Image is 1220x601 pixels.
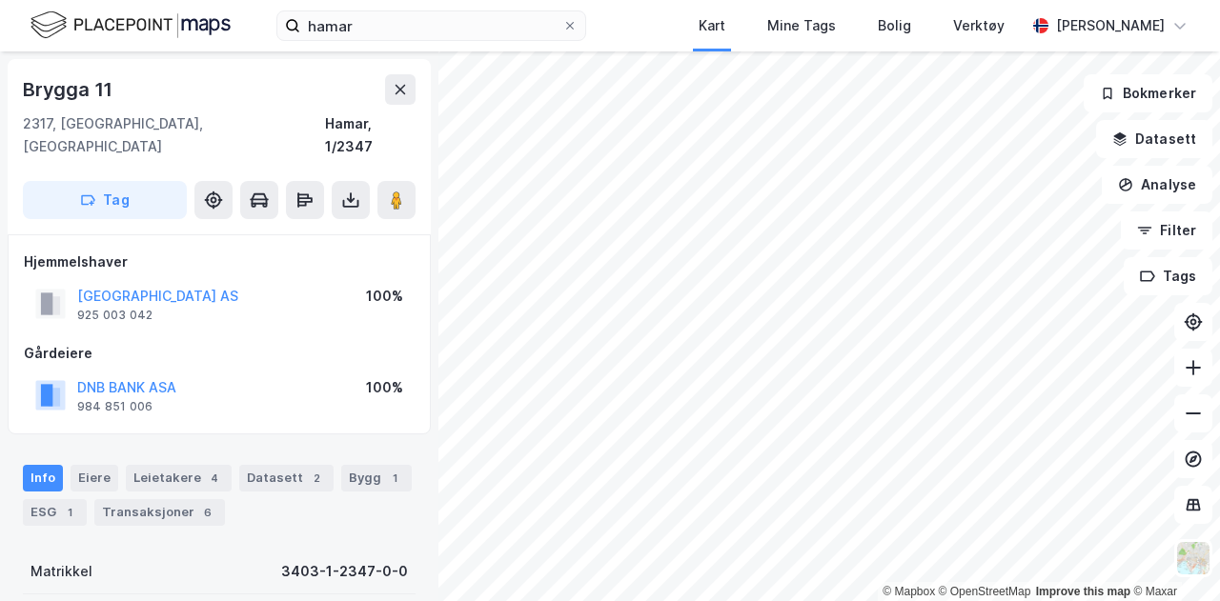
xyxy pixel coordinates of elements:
[939,585,1031,598] a: OpenStreetMap
[23,465,63,491] div: Info
[1125,510,1220,601] div: Kontrollprogram for chat
[60,503,79,522] div: 1
[1056,14,1165,37] div: [PERSON_NAME]
[126,465,232,491] div: Leietakere
[205,469,224,488] div: 4
[1125,510,1220,601] iframe: Chat Widget
[878,14,911,37] div: Bolig
[23,181,187,219] button: Tag
[699,14,725,37] div: Kart
[24,250,415,273] div: Hjemmelshaver
[1084,74,1212,112] button: Bokmerker
[77,399,152,414] div: 984 851 006
[385,469,404,488] div: 1
[883,585,935,598] a: Mapbox
[1124,257,1212,295] button: Tags
[30,9,231,42] img: logo.f888ab2527a4732fd821a326f86c7f29.svg
[23,74,116,105] div: Brygga 11
[23,499,87,526] div: ESG
[953,14,1005,37] div: Verktøy
[767,14,836,37] div: Mine Tags
[239,465,334,491] div: Datasett
[1036,585,1130,598] a: Improve this map
[1096,120,1212,158] button: Datasett
[30,560,92,583] div: Matrikkel
[307,469,326,488] div: 2
[71,465,118,491] div: Eiere
[1121,211,1212,250] button: Filter
[94,499,225,526] div: Transaksjoner
[300,11,562,40] input: Søk på adresse, matrikkel, gårdeiere, leietakere eller personer
[281,560,408,583] div: 3403-1-2347-0-0
[198,503,217,522] div: 6
[341,465,412,491] div: Bygg
[77,308,152,323] div: 925 003 042
[366,376,403,399] div: 100%
[325,112,416,158] div: Hamar, 1/2347
[24,342,415,365] div: Gårdeiere
[23,112,325,158] div: 2317, [GEOGRAPHIC_DATA], [GEOGRAPHIC_DATA]
[366,285,403,308] div: 100%
[1102,166,1212,204] button: Analyse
